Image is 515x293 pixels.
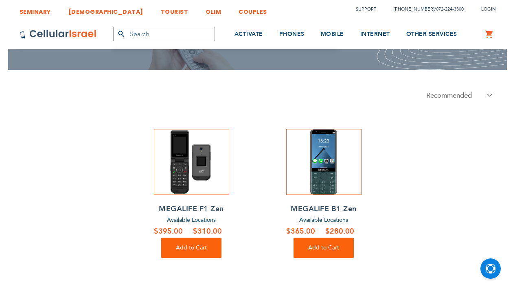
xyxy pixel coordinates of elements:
img: MEGALIFE B1 Zen [291,129,356,195]
a: OTHER SERVICES [406,19,457,50]
button: Add to Cart [294,238,354,258]
a: $280.00 $365.00 [286,225,362,238]
span: $395.00 [154,226,183,236]
a: MEGALIFE B1 Zen [286,203,362,215]
span: MOBILE [321,30,344,38]
img: Cellular Israel Logo [20,29,97,39]
a: PHONES [279,19,305,50]
span: Add to Cart [308,244,339,251]
span: ACTIVATE [234,30,263,38]
span: INTERNET [360,30,390,38]
span: Login [481,6,496,12]
a: TOURIST [161,2,188,17]
a: Support [356,6,376,12]
span: Add to Cart [176,244,207,251]
a: Available Locations [167,216,216,224]
a: COUPLES [239,2,267,17]
a: ACTIVATE [234,19,263,50]
a: MOBILE [321,19,344,50]
span: PHONES [279,30,305,38]
span: $280.00 [325,226,354,236]
span: OTHER SERVICES [406,30,457,38]
a: $310.00 $395.00 [154,225,229,238]
a: SEMINARY [20,2,51,17]
input: Search [113,27,215,41]
a: [DEMOGRAPHIC_DATA] [68,2,143,17]
a: [PHONE_NUMBER] [394,6,434,12]
img: MEGALIFE F1 Zen [159,129,224,195]
a: MEGALIFE F1 Zen [154,203,229,215]
span: $365.00 [286,226,315,236]
li: / [386,3,464,15]
select: . . . . [420,90,496,101]
a: 072-224-3300 [436,6,464,12]
span: $310.00 [193,226,222,236]
a: Available Locations [299,216,348,224]
a: OLIM [206,2,221,17]
a: INTERNET [360,19,390,50]
button: Add to Cart [161,238,221,258]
